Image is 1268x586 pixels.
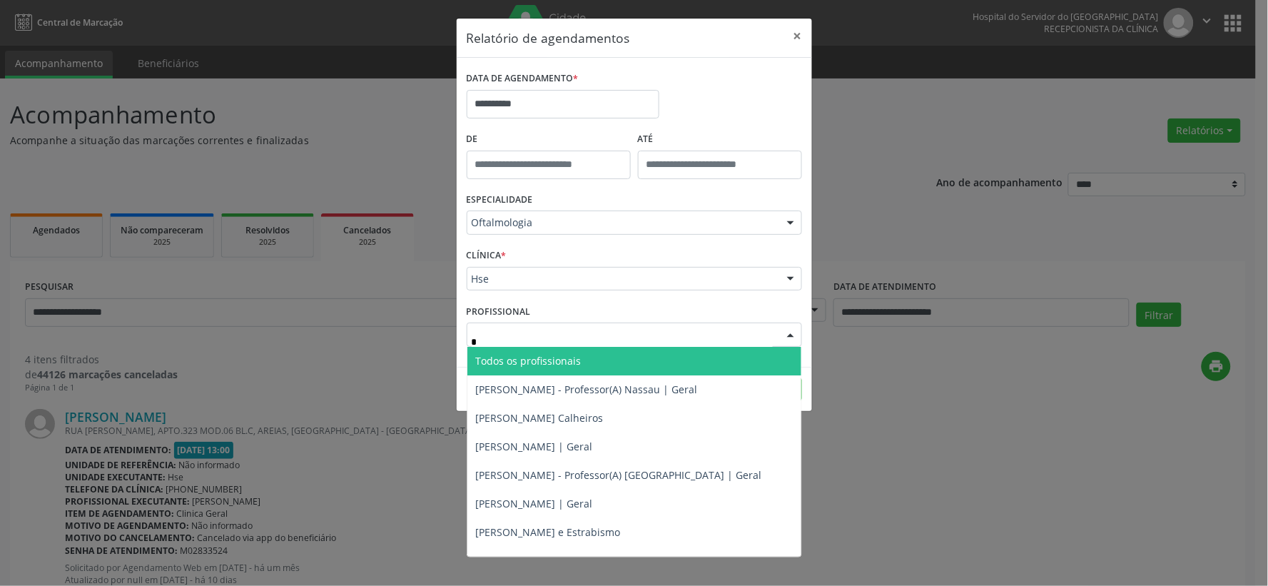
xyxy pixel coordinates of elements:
[467,245,507,267] label: CLÍNICA
[476,440,593,453] span: [PERSON_NAME] | Geral
[476,554,666,567] span: Rafaella Galiza [PERSON_NAME] | Geral
[783,19,812,54] button: Close
[476,497,593,510] span: [PERSON_NAME] | Geral
[476,525,621,539] span: [PERSON_NAME] e Estrabismo
[467,300,531,323] label: PROFISSIONAL
[467,68,579,90] label: DATA DE AGENDAMENTO
[476,354,582,368] span: Todos os profissionais
[472,272,773,286] span: Hse
[476,468,762,482] span: [PERSON_NAME] - Professor(A) [GEOGRAPHIC_DATA] | Geral
[467,189,533,211] label: ESPECIALIDADE
[472,216,773,230] span: Oftalmologia
[476,383,698,396] span: [PERSON_NAME] - Professor(A) Nassau | Geral
[476,411,604,425] span: [PERSON_NAME] Calheiros
[467,29,630,47] h5: Relatório de agendamentos
[638,128,802,151] label: ATÉ
[467,128,631,151] label: De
